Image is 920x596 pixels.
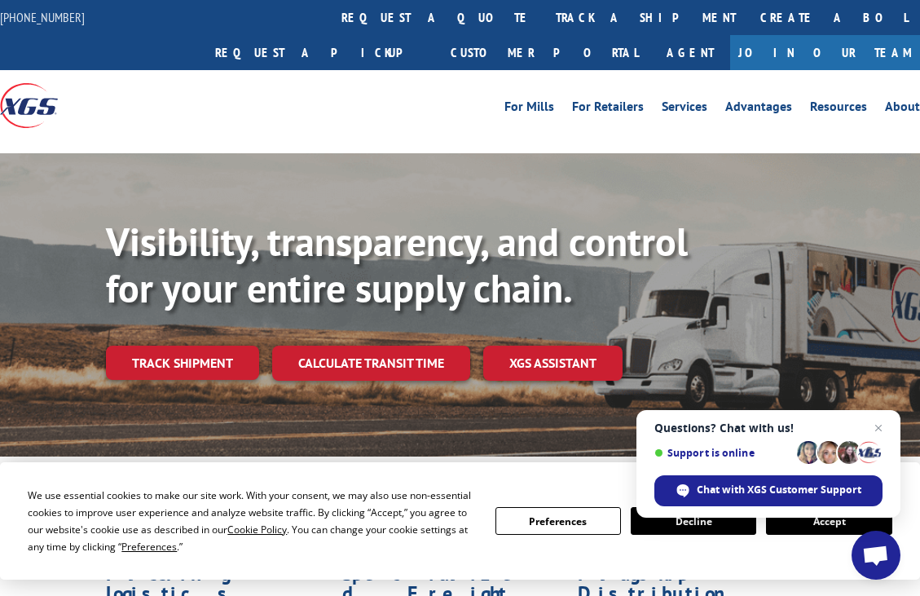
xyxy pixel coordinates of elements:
[662,100,707,118] a: Services
[650,35,730,70] a: Agent
[28,487,475,555] div: We use essential cookies to make our site work. With your consent, we may also use non-essential ...
[852,531,900,580] a: Open chat
[272,346,470,381] a: Calculate transit time
[504,100,554,118] a: For Mills
[121,540,177,554] span: Preferences
[654,475,883,506] span: Chat with XGS Customer Support
[438,35,650,70] a: Customer Portal
[725,100,792,118] a: Advantages
[495,507,621,535] button: Preferences
[730,35,920,70] a: Join Our Team
[227,523,287,536] span: Cookie Policy
[572,100,644,118] a: For Retailers
[631,507,756,535] button: Decline
[106,346,259,380] a: Track shipment
[483,346,623,381] a: XGS ASSISTANT
[810,100,867,118] a: Resources
[654,422,883,435] span: Questions? Chat with us!
[885,100,920,118] a: About
[697,483,861,497] span: Chat with XGS Customer Support
[766,507,891,535] button: Accept
[106,216,688,314] b: Visibility, transparency, and control for your entire supply chain.
[654,447,791,459] span: Support is online
[203,35,438,70] a: Request a pickup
